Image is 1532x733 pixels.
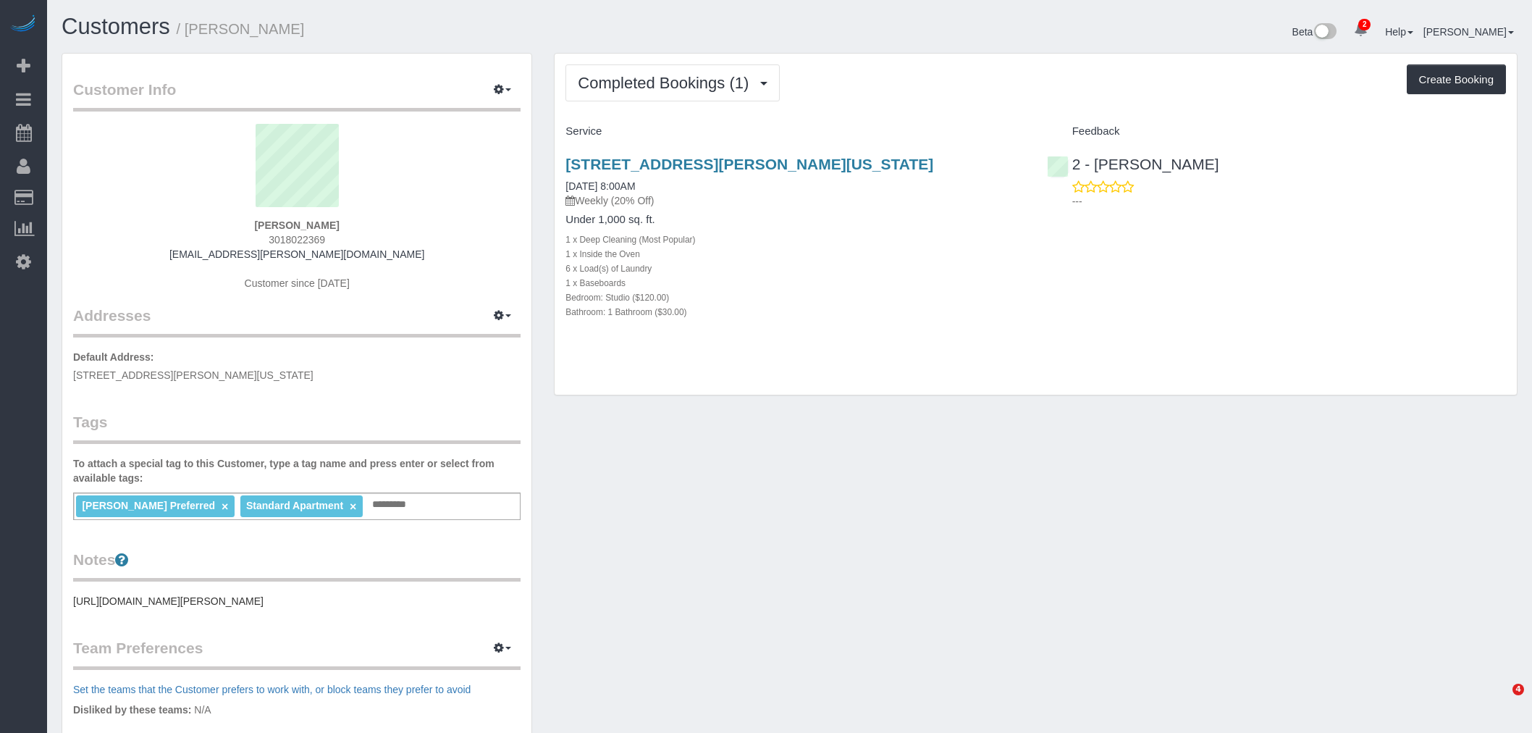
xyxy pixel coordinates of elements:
[565,249,639,259] small: 1 x Inside the Oven
[350,500,356,513] a: ×
[245,277,350,289] span: Customer since [DATE]
[565,235,695,245] small: 1 x Deep Cleaning (Most Popular)
[565,180,635,192] a: [DATE] 8:00AM
[73,549,521,582] legend: Notes
[1047,156,1219,172] a: 2 - [PERSON_NAME]
[246,500,343,511] span: Standard Apartment
[73,369,313,381] span: [STREET_ADDRESS][PERSON_NAME][US_STATE]
[177,21,305,37] small: / [PERSON_NAME]
[565,278,626,288] small: 1 x Baseboards
[82,500,215,511] span: [PERSON_NAME] Preferred
[565,214,1024,226] h4: Under 1,000 sq. ft.
[565,293,669,303] small: Bedroom: Studio ($120.00)
[73,684,471,695] a: Set the teams that the Customer prefers to work with, or block teams they prefer to avoid
[565,64,780,101] button: Completed Bookings (1)
[578,74,756,92] span: Completed Bookings (1)
[565,156,933,172] a: [STREET_ADDRESS][PERSON_NAME][US_STATE]
[565,193,1024,208] p: Weekly (20% Off)
[73,594,521,608] pre: [URL][DOMAIN_NAME][PERSON_NAME]
[1407,64,1506,95] button: Create Booking
[1072,194,1506,209] p: ---
[1512,684,1524,695] span: 4
[73,637,521,670] legend: Team Preferences
[169,248,424,260] a: [EMAIL_ADDRESS][PERSON_NAME][DOMAIN_NAME]
[565,264,652,274] small: 6 x Load(s) of Laundry
[73,79,521,112] legend: Customer Info
[1047,125,1506,138] h4: Feedback
[254,219,339,231] strong: [PERSON_NAME]
[1347,14,1375,46] a: 2
[1313,23,1337,42] img: New interface
[73,456,521,485] label: To attach a special tag to this Customer, type a tag name and press enter or select from availabl...
[565,307,686,317] small: Bathroom: 1 Bathroom ($30.00)
[1423,26,1514,38] a: [PERSON_NAME]
[194,704,211,716] span: N/A
[73,703,191,717] label: Disliked by these teams:
[1483,684,1518,719] iframe: Intercom live chat
[73,411,521,444] legend: Tags
[9,14,38,35] img: Automaid Logo
[73,350,154,364] label: Default Address:
[1292,26,1337,38] a: Beta
[62,14,170,39] a: Customers
[1358,19,1371,30] span: 2
[222,500,228,513] a: ×
[565,125,1024,138] h4: Service
[269,234,325,246] span: 3018022369
[1385,26,1413,38] a: Help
